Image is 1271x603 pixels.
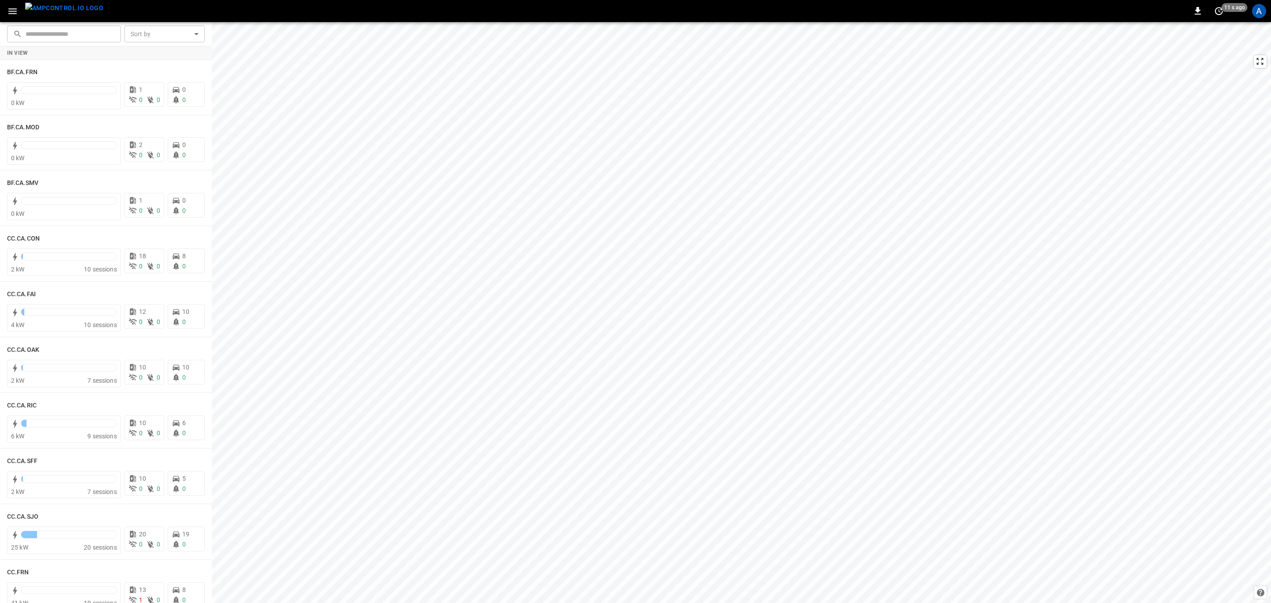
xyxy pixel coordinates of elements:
[139,531,146,538] span: 20
[182,485,186,492] span: 0
[182,197,186,204] span: 0
[7,290,36,299] h6: CC.CA.FAI
[7,50,28,56] strong: In View
[182,86,186,93] span: 0
[139,419,146,426] span: 10
[11,210,25,217] span: 0 kW
[7,512,38,522] h6: CC.CA.SJO
[157,151,160,158] span: 0
[87,377,117,384] span: 7 sessions
[139,96,143,103] span: 0
[11,155,25,162] span: 0 kW
[182,475,186,482] span: 5
[139,197,143,204] span: 1
[139,207,143,214] span: 0
[139,485,143,492] span: 0
[1212,4,1226,18] button: set refresh interval
[182,263,186,270] span: 0
[84,321,117,328] span: 10 sessions
[182,374,186,381] span: 0
[182,586,186,593] span: 8
[157,430,160,437] span: 0
[87,433,117,440] span: 9 sessions
[11,544,28,551] span: 25 kW
[139,86,143,93] span: 1
[11,321,25,328] span: 4 kW
[7,68,38,77] h6: BF.CA.FRN
[11,266,25,273] span: 2 kW
[7,568,29,577] h6: CC.FRN
[1252,4,1266,18] div: profile-icon
[139,364,146,371] span: 10
[157,318,160,325] span: 0
[157,96,160,103] span: 0
[139,374,143,381] span: 0
[87,488,117,495] span: 7 sessions
[182,364,189,371] span: 10
[182,96,186,103] span: 0
[25,3,103,14] img: ampcontrol.io logo
[157,374,160,381] span: 0
[11,99,25,106] span: 0 kW
[139,308,146,315] span: 12
[11,488,25,495] span: 2 kW
[7,178,38,188] h6: BF.CA.SMV
[139,430,143,437] span: 0
[11,433,25,440] span: 6 kW
[182,419,186,426] span: 6
[139,318,143,325] span: 0
[84,266,117,273] span: 10 sessions
[139,586,146,593] span: 13
[182,308,189,315] span: 10
[7,123,39,132] h6: BF.CA.MOD
[139,141,143,148] span: 2
[7,401,37,411] h6: CC.CA.RIC
[212,22,1271,603] canvas: Map
[182,207,186,214] span: 0
[157,263,160,270] span: 0
[11,377,25,384] span: 2 kW
[182,141,186,148] span: 0
[157,485,160,492] span: 0
[139,475,146,482] span: 10
[182,318,186,325] span: 0
[1222,3,1248,12] span: 11 s ago
[182,151,186,158] span: 0
[139,263,143,270] span: 0
[139,541,143,548] span: 0
[139,253,146,260] span: 18
[7,456,38,466] h6: CC.CA.SFF
[157,541,160,548] span: 0
[182,430,186,437] span: 0
[157,207,160,214] span: 0
[182,531,189,538] span: 19
[84,544,117,551] span: 20 sessions
[182,253,186,260] span: 8
[7,345,39,355] h6: CC.CA.OAK
[139,151,143,158] span: 0
[182,541,186,548] span: 0
[7,234,40,244] h6: CC.CA.CON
